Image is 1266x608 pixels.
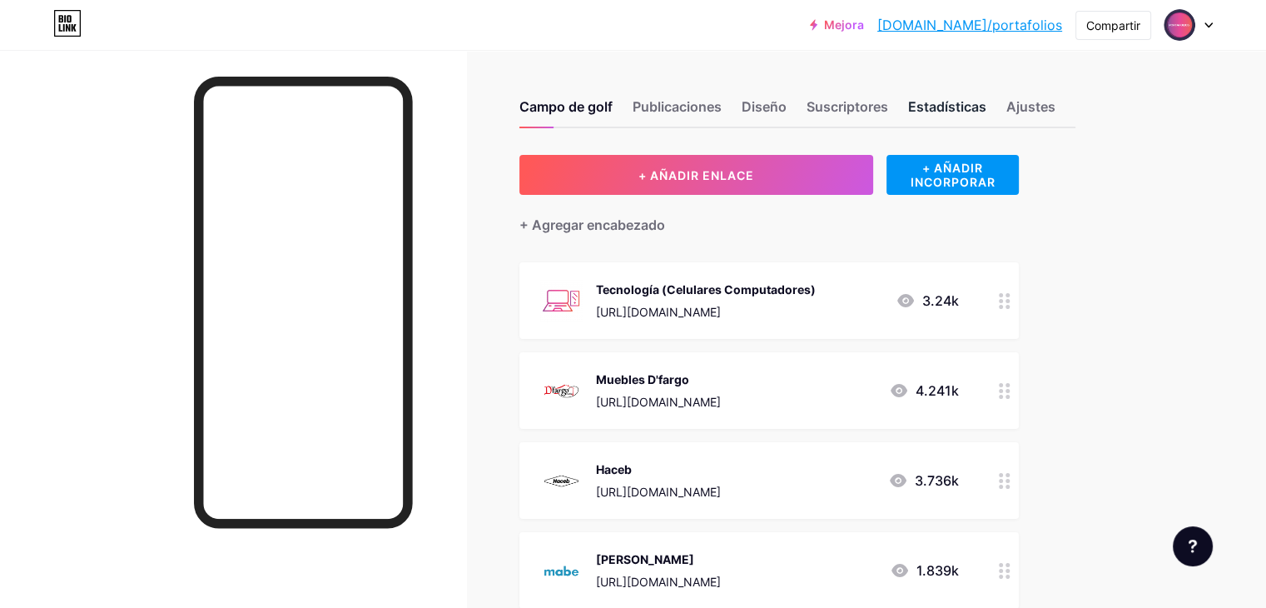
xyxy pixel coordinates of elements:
font: Haceb [596,462,632,476]
font: Suscriptores [807,98,888,115]
font: + AÑADIR ENLACE [638,168,754,182]
font: Ajustes [1006,98,1055,115]
button: + AÑADIR ENLACE [519,155,873,195]
font: 1.839k [916,562,959,579]
font: [URL][DOMAIN_NAME] [596,485,721,499]
img: Haceb [539,459,583,502]
font: + Agregar encabezado [519,217,665,233]
font: [URL][DOMAIN_NAME] [596,305,721,319]
img: Marce Horoman [1164,9,1195,41]
a: [DOMAIN_NAME]/portafolios [877,15,1062,35]
font: [URL][DOMAIN_NAME] [596,395,721,409]
font: Publicaciones [633,98,722,115]
img: MABE [539,549,583,592]
font: 4.241k [916,382,959,399]
font: Tecnología (Celulares Computadores) [596,282,816,297]
font: [PERSON_NAME] [596,552,694,566]
font: Estadísticas [908,98,986,115]
font: Diseño [742,98,787,115]
font: + AÑADIR INCORPORAR [910,161,995,189]
font: Compartir [1086,18,1140,32]
img: Muebles D'fargo [539,369,583,412]
font: [DOMAIN_NAME]/portafolios [877,17,1062,33]
font: 3.736k [915,472,959,489]
font: [URL][DOMAIN_NAME] [596,575,721,589]
img: Tecnología (Celulares Computadores) [539,279,583,322]
font: Campo de golf [519,98,613,115]
font: 3.24k [922,292,959,309]
font: Muebles D'fargo [596,372,689,386]
font: Mejora [824,17,864,32]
